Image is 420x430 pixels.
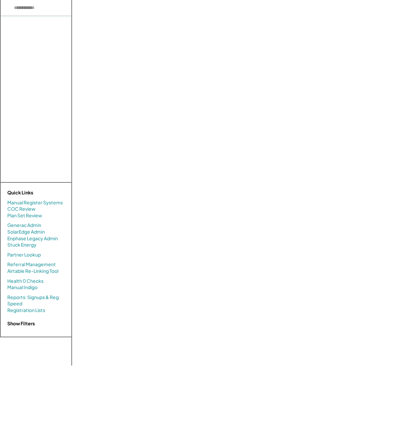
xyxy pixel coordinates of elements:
div: Quick Links [7,189,74,196]
a: Referral Management [7,261,56,268]
a: SolarEdge Admin [7,229,45,235]
a: Manual Indigo [7,284,38,291]
a: Generac Admin [7,222,41,229]
a: Manual Register Systems [7,199,63,206]
a: COC Review [7,206,36,212]
a: Enphase Legacy Admin [7,235,58,242]
a: Plan Set Review [7,212,42,219]
a: Health 0 Checks [7,278,43,284]
a: Airtable Re-Linking Tool [7,268,58,274]
a: Reports: Signups & Reg Speed [7,294,65,307]
strong: Show Filters [7,320,35,326]
a: Partner Lookup [7,252,41,258]
a: Registration Lists [7,307,45,314]
a: Stuck Energy [7,242,37,248]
